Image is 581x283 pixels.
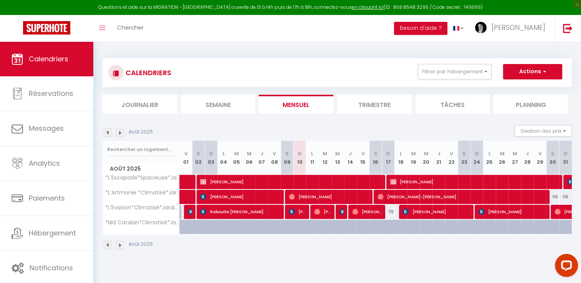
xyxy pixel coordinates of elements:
[117,23,144,31] span: Chercher
[492,23,545,32] span: [PERSON_NAME]
[400,150,402,157] abbr: L
[546,190,559,204] div: 110
[104,205,181,211] span: *L'Evasion*Climatisé*Jardin*Plage*Jacuzzi*
[549,251,581,283] iframe: LiveChat chat widget
[111,15,149,42] a: Chercher
[243,141,255,175] th: 06
[559,141,572,175] th: 31
[394,141,407,175] th: 18
[394,22,447,35] button: Besoin d'aide ?
[415,95,490,114] li: Tâches
[259,95,333,114] li: Mensuel
[260,150,263,157] abbr: J
[402,204,470,219] span: [PERSON_NAME]
[103,95,177,114] li: Journalier
[124,64,171,81] h3: CALENDRIERS
[475,150,479,157] abbr: D
[234,150,239,157] abbr: M
[546,141,559,175] th: 30
[319,141,331,175] th: 12
[23,21,70,35] img: Super Booking
[104,220,181,225] span: *Nid Catalan*Climatisé*Jardin*Centre-ville*Plage*
[475,22,487,33] img: ...
[200,174,382,189] span: [PERSON_NAME]
[382,205,395,219] div: 70
[205,141,217,175] th: 03
[311,150,313,157] abbr: L
[188,204,192,219] span: [PERSON_NAME]
[29,54,68,64] span: Calendriers
[478,204,546,219] span: [PERSON_NAME]
[273,150,276,157] abbr: V
[129,128,153,136] p: Août 2025
[281,141,293,175] th: 09
[181,95,255,114] li: Semaine
[217,141,230,175] th: 04
[298,150,301,157] abbr: D
[335,150,340,157] abbr: M
[331,141,344,175] th: 13
[564,150,568,157] abbr: D
[29,123,64,133] span: Messages
[374,150,377,157] abbr: S
[230,141,243,175] th: 05
[255,141,268,175] th: 07
[268,141,281,175] th: 08
[418,64,492,79] button: Filtrer par hébergement
[483,141,496,175] th: 25
[200,204,280,219] span: Rabouille [PERSON_NAME]
[469,15,555,42] a: ... [PERSON_NAME]
[129,241,153,248] p: Août 2025
[551,150,555,157] abbr: S
[407,141,420,175] th: 19
[386,150,390,157] abbr: D
[180,141,192,175] th: 01
[445,141,458,175] th: 22
[184,150,187,157] abbr: V
[526,150,529,157] abbr: J
[314,204,331,219] span: [PERSON_NAME]
[306,141,319,175] th: 11
[29,89,73,98] span: Réservations
[29,193,65,203] span: Paiements
[470,141,483,175] th: 24
[192,141,205,175] th: 02
[424,150,429,157] abbr: M
[458,141,470,175] th: 23
[377,189,546,204] span: [PERSON_NAME]-[PERSON_NAME]
[104,190,181,196] span: *L’Artmonie *Climatisé*Jardin*Centre-ville*Plage*
[337,95,412,114] li: Trimestre
[349,150,352,157] abbr: J
[289,204,306,219] span: [PERSON_NAME]H
[107,143,175,156] input: Rechercher un logement...
[382,141,395,175] th: 17
[411,150,416,157] abbr: M
[559,190,572,204] div: 110
[515,125,572,137] button: Gestion des prix
[285,150,289,157] abbr: S
[563,23,573,33] img: logout
[197,150,200,157] abbr: S
[361,150,365,157] abbr: V
[103,163,179,174] span: Août 2025
[462,150,466,157] abbr: S
[289,189,369,204] span: [PERSON_NAME]
[437,150,440,157] abbr: J
[369,141,382,175] th: 16
[493,95,568,114] li: Planning
[390,174,559,189] span: [PERSON_NAME]
[357,141,369,175] th: 15
[521,141,534,175] th: 28
[29,228,76,238] span: Hébergement
[293,141,306,175] th: 10
[30,263,73,273] span: Notifications
[352,4,384,10] a: en cliquant ici
[500,150,504,157] abbr: M
[339,204,344,219] span: [PERSON_NAME]
[496,141,508,175] th: 26
[534,141,546,175] th: 29
[200,189,280,204] span: [PERSON_NAME]
[323,150,327,157] abbr: M
[420,141,432,175] th: 20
